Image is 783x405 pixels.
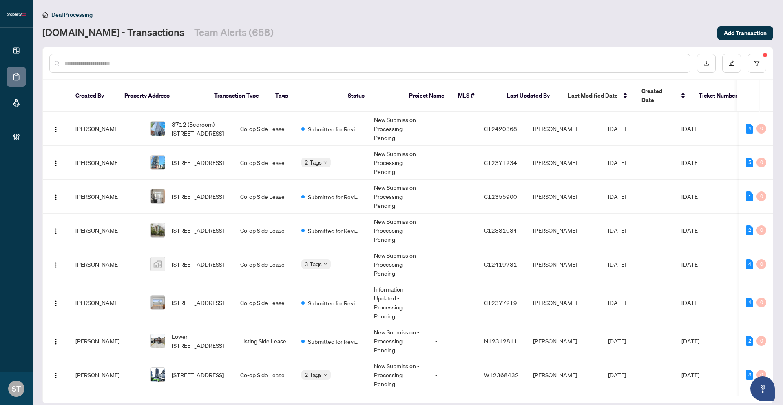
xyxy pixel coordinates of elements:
[269,80,341,112] th: Tags
[49,224,62,237] button: Logo
[305,259,322,269] span: 3 Tags
[53,126,59,133] img: Logo
[754,60,760,66] span: filter
[635,80,692,112] th: Created Date
[608,227,626,234] span: [DATE]
[429,146,478,180] td: -
[75,159,119,166] span: [PERSON_NAME]
[756,225,766,235] div: 0
[608,193,626,200] span: [DATE]
[49,334,62,347] button: Logo
[429,214,478,247] td: -
[756,191,766,201] div: 0
[194,26,274,40] a: Team Alerts (658)
[526,214,602,247] td: [PERSON_NAME]
[608,125,626,132] span: [DATE]
[429,112,478,146] td: -
[75,260,119,268] span: [PERSON_NAME]
[151,368,165,382] img: thumbnail-img
[681,337,699,345] span: [DATE]
[750,376,775,401] button: Open asap
[308,192,361,201] span: Submitted for Review
[746,225,753,235] div: 2
[681,193,699,200] span: [DATE]
[151,257,165,271] img: thumbnail-img
[756,370,766,380] div: 0
[42,26,184,40] a: [DOMAIN_NAME] - Transactions
[172,332,227,350] span: Lower-[STREET_ADDRESS]
[151,156,165,169] img: thumbnail-img
[12,383,21,394] span: ST
[308,337,361,346] span: Submitted for Review
[484,337,518,345] span: N12312811
[608,159,626,166] span: [DATE]
[367,214,429,247] td: New Submission - Processing Pending
[234,180,295,214] td: Co-op Side Lease
[746,370,753,380] div: 3
[75,299,119,306] span: [PERSON_NAME]
[305,370,322,379] span: 2 Tags
[681,260,699,268] span: [DATE]
[526,358,602,392] td: [PERSON_NAME]
[75,337,119,345] span: [PERSON_NAME]
[367,324,429,358] td: New Submission - Processing Pending
[118,80,208,112] th: Property Address
[746,158,753,167] div: 5
[53,300,59,307] img: Logo
[608,337,626,345] span: [DATE]
[42,12,48,18] span: home
[722,54,741,73] button: edit
[367,358,429,392] td: New Submission - Processing Pending
[323,160,327,165] span: down
[53,262,59,268] img: Logo
[746,298,753,307] div: 4
[746,191,753,201] div: 1
[234,324,295,358] td: Listing Side Lease
[49,258,62,271] button: Logo
[484,299,517,306] span: C12377219
[69,80,118,112] th: Created By
[756,259,766,269] div: 0
[717,26,773,40] button: Add Transaction
[526,247,602,281] td: [PERSON_NAME]
[172,120,227,138] span: 3712 (Bedroom)-[STREET_ADDRESS]
[429,180,478,214] td: -
[681,371,699,378] span: [DATE]
[367,180,429,214] td: New Submission - Processing Pending
[608,371,626,378] span: [DATE]
[367,247,429,281] td: New Submission - Processing Pending
[568,91,618,100] span: Last Modified Date
[608,260,626,268] span: [DATE]
[681,125,699,132] span: [DATE]
[49,368,62,381] button: Logo
[484,371,519,378] span: W12368432
[7,12,26,17] img: logo
[526,112,602,146] td: [PERSON_NAME]
[172,158,224,167] span: [STREET_ADDRESS]
[746,259,753,269] div: 4
[756,124,766,134] div: 0
[641,87,676,105] span: Created Date
[53,194,59,200] img: Logo
[75,371,119,378] span: [PERSON_NAME]
[367,146,429,180] td: New Submission - Processing Pending
[51,11,93,18] span: Deal Processing
[703,60,709,66] span: download
[562,80,635,112] th: Last Modified Date
[526,324,602,358] td: [PERSON_NAME]
[308,226,361,235] span: Submitted for Review
[729,60,734,66] span: edit
[484,227,517,234] span: C12381034
[323,262,327,266] span: down
[323,373,327,377] span: down
[234,146,295,180] td: Co-op Side Lease
[151,334,165,348] img: thumbnail-img
[484,159,517,166] span: C12371234
[151,223,165,237] img: thumbnail-img
[756,298,766,307] div: 0
[53,338,59,345] img: Logo
[172,260,224,269] span: [STREET_ADDRESS]
[367,281,429,324] td: Information Updated - Processing Pending
[75,125,119,132] span: [PERSON_NAME]
[429,281,478,324] td: -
